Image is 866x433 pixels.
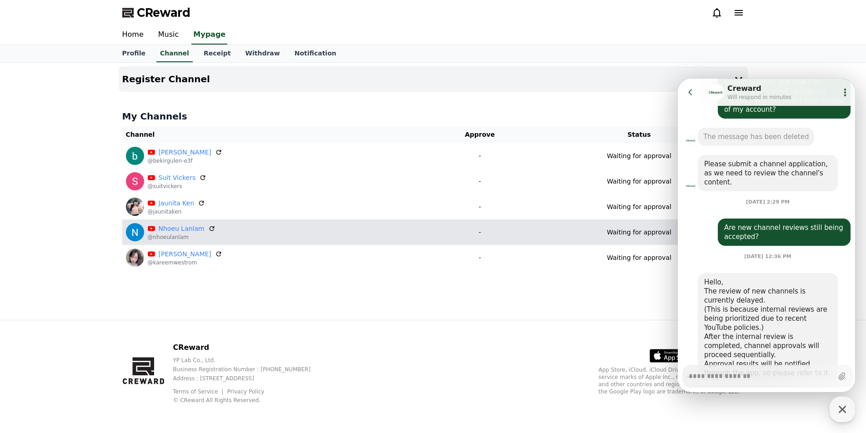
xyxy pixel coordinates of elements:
p: App Store, iCloud, iCloud Drive, and iTunes Store are service marks of Apple Inc., registered in ... [599,366,744,395]
button: Register Channel [119,66,748,92]
a: Jaunita Ken [159,199,195,208]
a: Mypage [191,25,227,45]
a: Music [151,25,186,45]
p: Waiting for approval [607,253,671,263]
p: Waiting for approval [607,228,671,237]
p: Address : [STREET_ADDRESS] [173,375,325,382]
th: Approve [425,126,535,143]
a: [PERSON_NAME] [159,148,211,157]
a: Channel [156,45,193,62]
p: - [429,228,531,237]
p: Business Registration Number : [PHONE_NUMBER] [173,366,325,373]
a: Privacy Policy [227,388,265,395]
a: Terms of Service [173,388,225,395]
p: - [429,202,531,212]
a: Nhoeu Lanlam [159,224,205,234]
a: Suit Vickers [159,173,196,183]
a: Profile [115,45,153,62]
img: Jaunita Ken [126,198,144,216]
iframe: Channel chat [678,79,855,392]
p: - [429,151,531,161]
img: Kareem Westrom [126,249,144,267]
h4: Register Channel [122,74,210,84]
a: Receipt [196,45,238,62]
img: Suit Vickers [126,172,144,190]
p: Waiting for approval [607,202,671,212]
p: @nhoeulanlam [148,234,215,241]
img: bekir gülen [126,147,144,165]
a: Home [115,25,151,45]
p: © CReward All Rights Reserved. [173,397,325,404]
p: @suitvickers [148,183,207,190]
p: Waiting for approval [607,177,671,186]
h4: My Channels [122,110,744,123]
th: Status [534,126,744,143]
p: Waiting for approval [607,151,671,161]
p: - [429,177,531,186]
a: CReward [122,5,190,20]
p: @jaunitaken [148,208,205,215]
a: Withdraw [238,45,287,62]
a: [PERSON_NAME] [159,249,211,259]
p: YP Lab Co., Ltd. [173,357,325,364]
span: CReward [137,5,190,20]
a: Notification [287,45,344,62]
p: @bekirgulen-e3f [148,157,222,164]
p: @kareemwestrom [148,259,222,266]
img: Nhoeu Lanlam [126,223,144,241]
p: - [429,253,531,263]
th: Channel [122,126,425,143]
p: CReward [173,342,325,353]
